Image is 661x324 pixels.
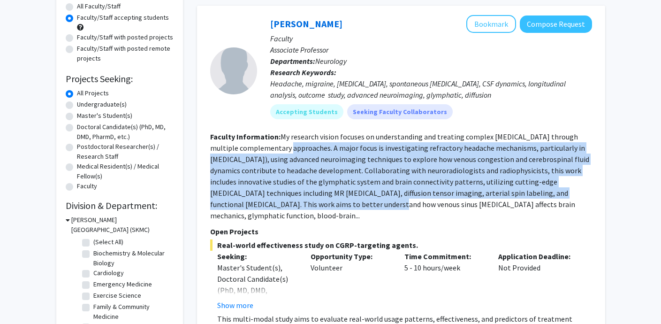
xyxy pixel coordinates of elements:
[77,44,174,63] label: Faculty/Staff with posted remote projects
[7,282,40,317] iframe: Chat
[210,132,589,220] fg-read-more: My research vision focuses on understanding and treating complex [MEDICAL_DATA] through multiple ...
[270,68,336,77] b: Research Keywords:
[210,239,592,251] span: Real-world effectiveness study on CGRP-targeting agents.
[270,44,592,55] p: Associate Professor
[217,300,253,311] button: Show more
[71,215,174,235] h3: [PERSON_NAME][GEOGRAPHIC_DATA] (SKMC)
[520,15,592,33] button: Compose Request to Hsiangkuo Yuan
[93,237,123,247] label: (Select All)
[77,13,169,23] label: Faculty/Staff accepting students
[304,251,397,311] div: Volunteer
[77,162,174,181] label: Medical Resident(s) / Medical Fellow(s)
[93,248,171,268] label: Biochemistry & Molecular Biology
[93,302,171,322] label: Family & Community Medicine
[77,1,121,11] label: All Faculty/Staff
[270,18,342,30] a: [PERSON_NAME]
[397,251,491,311] div: 5 - 10 hours/week
[77,181,97,191] label: Faculty
[93,291,141,301] label: Exercise Science
[210,132,281,141] b: Faculty Information:
[347,104,453,119] mat-chip: Seeking Faculty Collaborators
[491,251,585,311] div: Not Provided
[498,251,578,262] p: Application Deadline:
[404,251,484,262] p: Time Commitment:
[77,122,174,142] label: Doctoral Candidate(s) (PhD, MD, DMD, PharmD, etc.)
[270,33,592,44] p: Faculty
[315,56,347,66] span: Neurology
[270,56,315,66] b: Departments:
[66,200,174,211] h2: Division & Department:
[270,78,592,100] div: Headache, migraine, [MEDICAL_DATA], spontaneous [MEDICAL_DATA], CSF dynamics, longitudinal analys...
[77,32,173,42] label: Faculty/Staff with posted projects
[93,268,124,278] label: Cardiology
[93,279,152,289] label: Emergency Medicine
[77,142,174,162] label: Postdoctoral Researcher(s) / Research Staff
[77,88,109,98] label: All Projects
[77,111,132,121] label: Master's Student(s)
[66,73,174,85] h2: Projects Seeking:
[466,15,516,33] button: Add Hsiangkuo Yuan to Bookmarks
[217,251,297,262] p: Seeking:
[77,100,127,109] label: Undergraduate(s)
[311,251,390,262] p: Opportunity Type:
[210,226,592,237] p: Open Projects
[270,104,343,119] mat-chip: Accepting Students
